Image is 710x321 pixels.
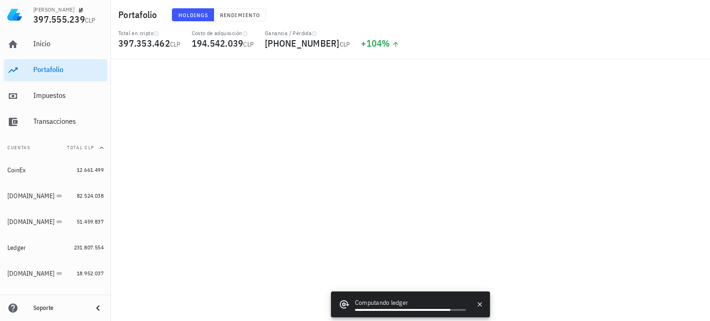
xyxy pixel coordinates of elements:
[118,30,181,37] div: Total en cripto
[4,111,107,133] a: Transacciones
[214,8,266,21] button: Rendimiento
[77,192,104,199] span: 82.524.038
[77,166,104,173] span: 12.661.499
[67,145,94,151] span: Total CLP
[220,12,260,18] span: Rendimiento
[7,192,55,200] div: [DOMAIN_NAME]
[33,117,104,126] div: Transacciones
[33,91,104,100] div: Impuestos
[74,244,104,251] span: 231.807.554
[7,7,22,22] img: LedgiFi
[7,270,55,278] div: [DOMAIN_NAME]
[170,40,181,48] span: CLP
[4,236,107,259] a: Ledger 231.807.554
[33,304,85,312] div: Soporte
[4,211,107,233] a: [DOMAIN_NAME] 51.459.837
[7,166,26,174] div: CoinEx
[118,7,161,22] h1: Portafolio
[33,6,74,13] div: [PERSON_NAME]
[77,218,104,225] span: 51.459.837
[4,159,107,181] a: CoinEx 12.661.499
[361,39,399,48] div: +104
[340,40,350,48] span: CLP
[192,37,244,49] span: 194.542.039
[85,16,96,24] span: CLP
[33,13,85,25] span: 397.555.239
[33,65,104,74] div: Portafolio
[690,7,704,22] div: avatar
[33,39,104,48] div: Inicio
[7,244,26,252] div: Ledger
[265,30,350,37] div: Ganancia / Pérdida
[265,37,340,49] span: [PHONE_NUMBER]
[243,40,254,48] span: CLP
[77,270,104,277] span: 18.952.037
[355,298,466,309] div: Computando ledger
[172,8,214,21] button: Holdings
[4,185,107,207] a: [DOMAIN_NAME] 82.524.038
[4,85,107,107] a: Impuestos
[4,137,107,159] button: CuentasTotal CLP
[118,37,170,49] span: 397.353.462
[4,59,107,81] a: Portafolio
[4,33,107,55] a: Inicio
[382,37,390,49] span: %
[192,30,254,37] div: Costo de adquisición
[7,218,55,226] div: [DOMAIN_NAME]
[178,12,208,18] span: Holdings
[4,262,107,285] a: [DOMAIN_NAME] 18.952.037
